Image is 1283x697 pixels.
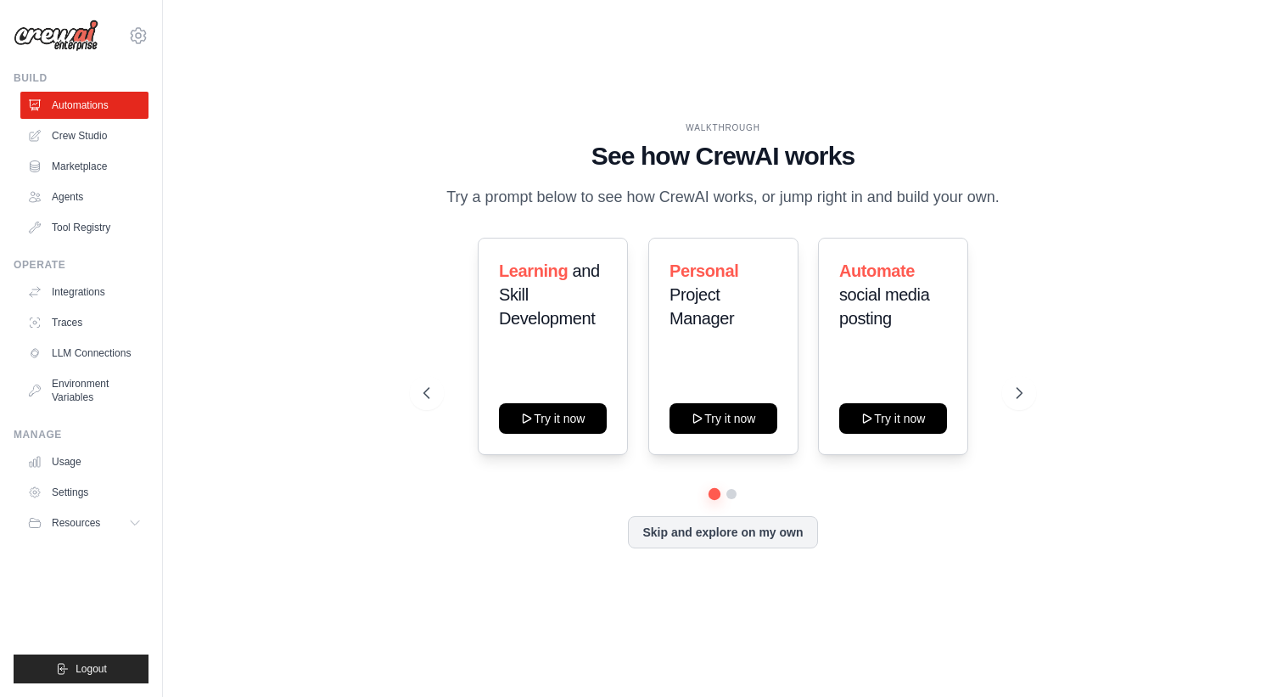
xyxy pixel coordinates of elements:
[14,258,148,272] div: Operate
[20,448,148,475] a: Usage
[20,214,148,241] a: Tool Registry
[670,285,734,328] span: Project Manager
[52,516,100,530] span: Resources
[839,403,947,434] button: Try it now
[14,428,148,441] div: Manage
[20,153,148,180] a: Marketplace
[423,141,1022,171] h1: See how CrewAI works
[14,20,98,52] img: Logo
[20,479,148,506] a: Settings
[839,285,929,328] span: social media posting
[14,655,148,683] button: Logout
[20,122,148,149] a: Crew Studio
[76,662,107,676] span: Logout
[20,340,148,367] a: LLM Connections
[423,121,1022,134] div: WALKTHROUGH
[20,309,148,336] a: Traces
[20,278,148,306] a: Integrations
[20,92,148,119] a: Automations
[499,261,568,280] span: Learning
[670,261,738,280] span: Personal
[628,516,817,548] button: Skip and explore on my own
[499,403,607,434] button: Try it now
[20,509,148,537] button: Resources
[499,261,600,328] span: and Skill Development
[670,403,777,434] button: Try it now
[839,261,915,280] span: Automate
[438,185,1008,210] p: Try a prompt below to see how CrewAI works, or jump right in and build your own.
[14,71,148,85] div: Build
[20,183,148,211] a: Agents
[20,370,148,411] a: Environment Variables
